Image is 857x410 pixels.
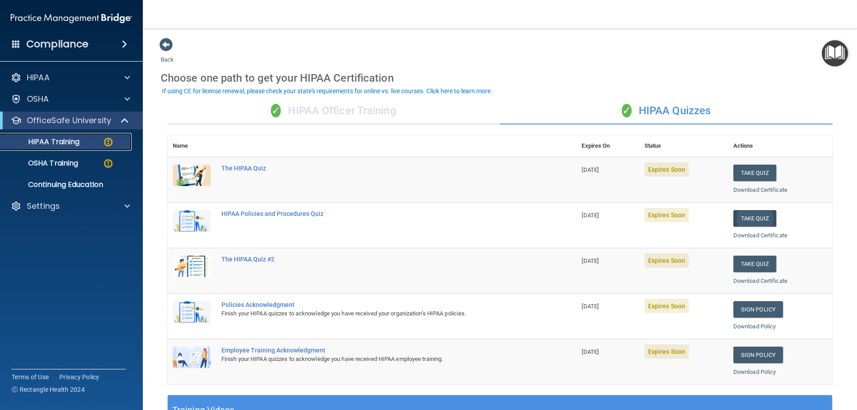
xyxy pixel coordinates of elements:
p: OfficeSafe University [27,115,111,126]
div: HIPAA Quizzes [500,98,832,124]
div: The HIPAA Quiz #2 [221,256,532,263]
a: Settings [11,201,130,211]
span: Expires Soon [645,253,689,268]
div: HIPAA Officer Training [167,98,500,124]
div: HIPAA Policies and Procedures Quiz [221,210,532,217]
a: Download Policy [733,323,776,330]
a: Sign Policy [733,301,783,318]
a: Download Certificate [733,277,787,284]
a: Download Certificate [733,186,787,193]
button: Take Quiz [733,165,776,181]
div: Policies Acknowledgment [221,301,532,308]
div: Employee Training Acknowledgment [221,347,532,354]
a: Download Certificate [733,232,787,239]
div: Finish your HIPAA quizzes to acknowledge you have received HIPAA employee training. [221,354,532,364]
a: Privacy Policy [59,373,100,381]
a: HIPAA [11,72,130,83]
button: Open Resource Center [822,40,848,66]
div: Finish your HIPAA quizzes to acknowledge you have received your organization’s HIPAA policies. [221,308,532,319]
span: ✓ [622,104,632,117]
th: Expires On [576,135,639,157]
a: Terms of Use [12,373,49,381]
div: The HIPAA Quiz [221,165,532,172]
a: Download Policy [733,369,776,375]
p: Settings [27,201,60,211]
span: [DATE] [582,348,599,355]
div: If using CE for license renewal, please check your state's requirements for online vs. live cours... [162,88,492,94]
span: ✓ [271,104,281,117]
th: Actions [728,135,832,157]
h4: Compliance [26,38,88,50]
span: Expires Soon [645,299,689,313]
a: Sign Policy [733,347,783,363]
span: [DATE] [582,212,599,219]
button: Take Quiz [733,256,776,272]
p: OSHA [27,94,49,104]
span: Expires Soon [645,344,689,359]
th: Status [639,135,728,157]
button: If using CE for license renewal, please check your state's requirements for online vs. live cours... [161,87,494,95]
p: OSHA Training [6,159,78,168]
span: Expires Soon [645,208,689,222]
a: OfficeSafe University [11,115,129,126]
span: Ⓒ Rectangle Health 2024 [12,385,85,394]
button: Take Quiz [733,210,776,227]
img: warning-circle.0cc9ac19.png [103,158,114,169]
p: Continuing Education [6,180,128,189]
span: [DATE] [582,257,599,264]
a: Back [161,46,174,63]
span: Expires Soon [645,162,689,177]
p: HIPAA Training [6,137,79,146]
img: PMB logo [11,9,132,27]
img: warning-circle.0cc9ac19.png [103,137,114,148]
p: HIPAA [27,72,50,83]
th: Name [167,135,216,157]
span: [DATE] [582,303,599,310]
a: OSHA [11,94,130,104]
span: [DATE] [582,166,599,173]
div: Choose one path to get your HIPAA Certification [161,65,839,91]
